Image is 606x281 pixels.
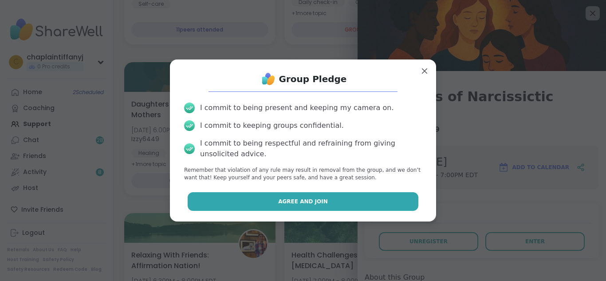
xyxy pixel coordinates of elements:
img: ShareWell Logo [260,70,277,88]
p: Remember that violation of any rule may result in removal from the group, and we don’t want that!... [184,166,422,182]
button: Agree and Join [188,192,419,211]
h1: Group Pledge [279,73,347,85]
div: I commit to being respectful and refraining from giving unsolicited advice. [200,138,422,159]
div: I commit to keeping groups confidential. [200,120,344,131]
span: Agree and Join [278,198,328,206]
div: I commit to being present and keeping my camera on. [200,103,394,113]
